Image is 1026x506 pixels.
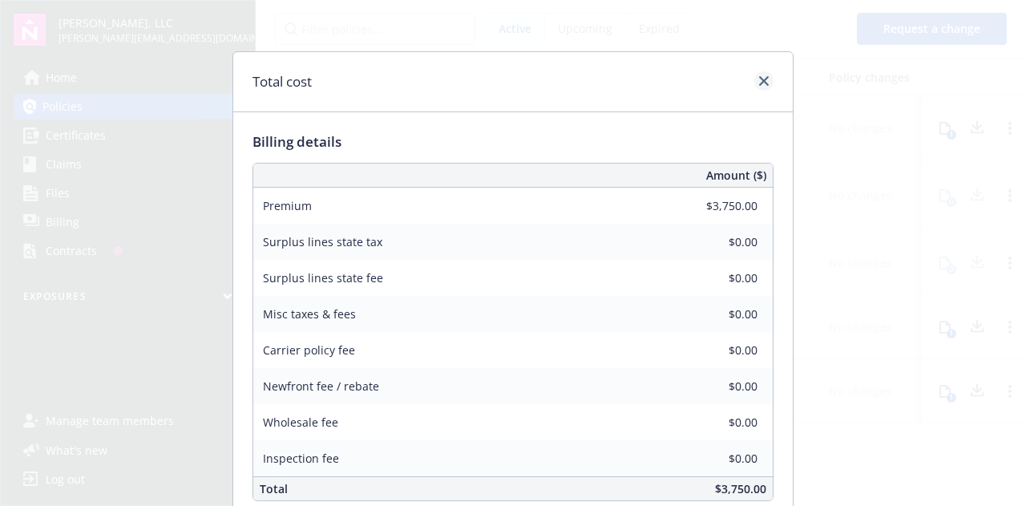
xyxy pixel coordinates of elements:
[706,167,766,184] span: Amount ($)
[263,198,312,213] span: Premium
[663,446,767,470] input: 0.00
[663,374,767,398] input: 0.00
[715,481,766,496] span: $3,750.00
[252,132,341,151] span: Billing details
[260,481,288,496] span: Total
[263,451,339,466] span: Inspection fee
[663,410,767,434] input: 0.00
[263,342,355,358] span: Carrier policy fee
[263,270,383,285] span: Surplus lines state fee
[663,338,767,362] input: 0.00
[263,378,379,394] span: Newfront fee / rebate
[663,265,767,289] input: 0.00
[663,302,767,326] input: 0.00
[754,71,774,91] a: close
[263,306,356,322] span: Misc taxes & fees
[252,71,312,92] h1: Total cost
[663,193,767,217] input: 0.00
[263,415,338,430] span: Wholesale fee
[663,229,767,253] input: 0.00
[263,234,382,249] span: Surplus lines state tax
